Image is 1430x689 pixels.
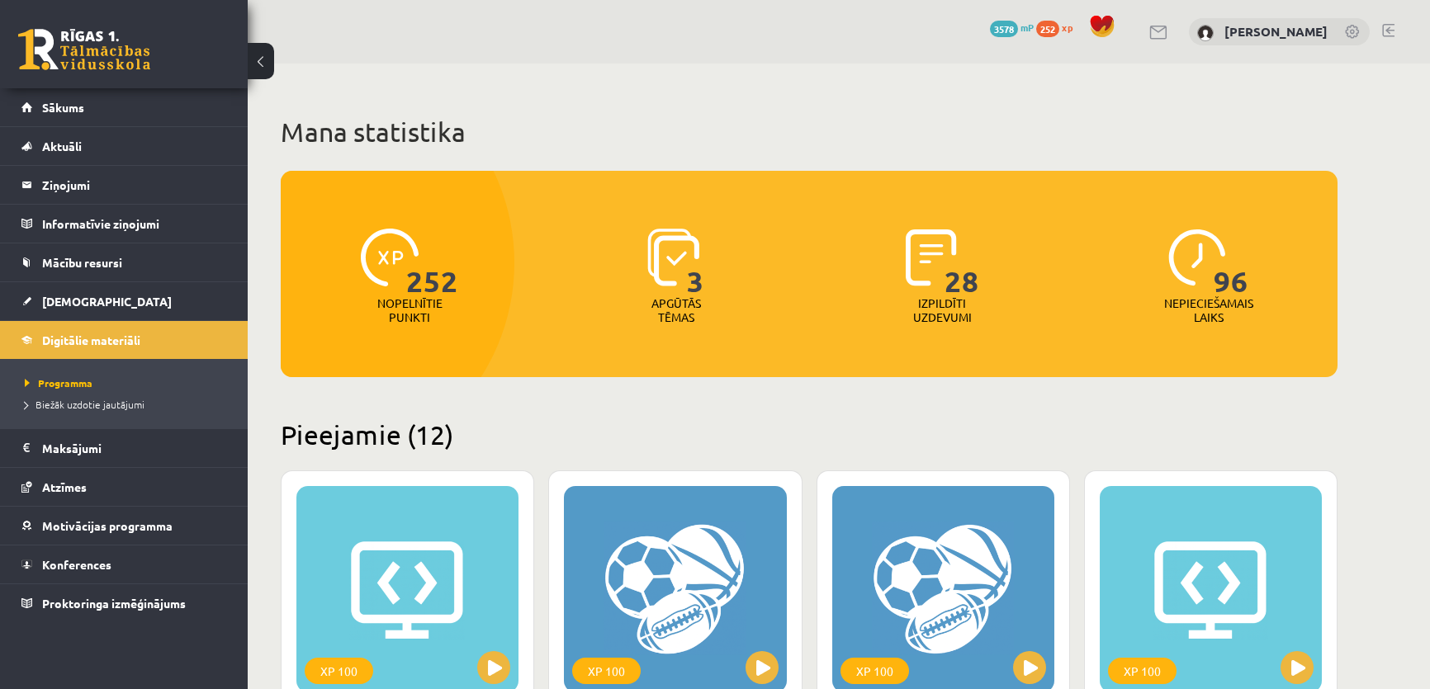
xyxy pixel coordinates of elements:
a: Aktuāli [21,127,227,165]
a: Ziņojumi [21,166,227,204]
a: Maksājumi [21,429,227,467]
a: Atzīmes [21,468,227,506]
span: Sākums [42,100,84,115]
img: Stīvens Kuzmenko [1197,25,1214,41]
span: Motivācijas programma [42,518,173,533]
img: icon-xp-0682a9bc20223a9ccc6f5883a126b849a74cddfe5390d2b41b4391c66f2066e7.svg [361,229,419,286]
a: Mācību resursi [21,243,227,281]
a: Proktoringa izmēģinājums [21,584,227,622]
legend: Informatīvie ziņojumi [42,205,227,243]
img: icon-clock-7be60019b62300814b6bd22b8e044499b485619524d84068768e800edab66f18.svg [1168,229,1226,286]
a: 3578 mP [990,21,1034,34]
p: Nepieciešamais laiks [1164,296,1253,324]
h1: Mana statistika [281,116,1338,149]
span: Proktoringa izmēģinājums [42,596,186,611]
p: Apgūtās tēmas [644,296,708,324]
p: Izpildīti uzdevumi [910,296,974,324]
legend: Maksājumi [42,429,227,467]
span: 28 [945,229,979,296]
span: [DEMOGRAPHIC_DATA] [42,294,172,309]
a: Digitālie materiāli [21,321,227,359]
span: Atzīmes [42,479,87,494]
a: Sākums [21,88,227,126]
span: Biežāk uzdotie jautājumi [25,398,144,411]
a: Motivācijas programma [21,507,227,545]
a: [PERSON_NAME] [1224,23,1328,40]
a: [DEMOGRAPHIC_DATA] [21,282,227,320]
span: 3 [687,229,704,296]
span: Mācību resursi [42,255,122,270]
a: Rīgas 1. Tālmācības vidusskola [18,29,150,70]
a: Biežāk uzdotie jautājumi [25,397,231,412]
div: XP 100 [1108,658,1177,684]
a: Programma [25,375,231,390]
span: Konferences [42,557,111,572]
a: Konferences [21,545,227,583]
span: Digitālie materiāli [42,333,140,347]
a: Informatīvie ziņojumi [21,205,227,243]
img: icon-completed-tasks-ad58ae20a441b2904462921112bc710f1caf180af7a3daa7317a5a94f2d26646.svg [906,229,957,286]
p: Nopelnītie punkti [377,296,443,324]
span: 252 [1036,21,1059,37]
span: 3578 [990,21,1018,37]
span: Programma [25,376,92,389]
span: 96 [1214,229,1248,296]
span: mP [1020,21,1034,34]
a: 252 xp [1036,21,1081,34]
h2: Pieejamie (12) [281,418,1338,451]
div: XP 100 [840,658,909,684]
img: icon-learned-topics-4a711ccc23c960034f471b6e78daf4a3bad4a20eaf4de84257b87e66633f6470.svg [647,229,699,286]
legend: Ziņojumi [42,166,227,204]
div: XP 100 [572,658,641,684]
span: xp [1062,21,1072,34]
span: Aktuāli [42,139,82,153]
span: 252 [406,229,458,296]
div: XP 100 [305,658,373,684]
